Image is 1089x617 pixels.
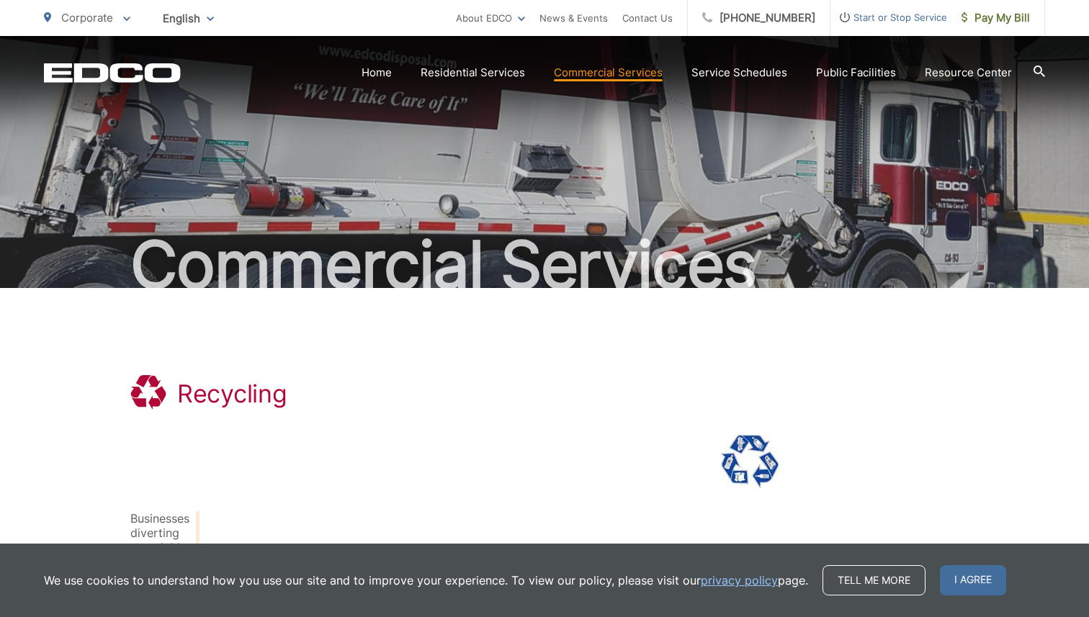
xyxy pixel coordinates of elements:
[456,9,525,27] a: About EDCO
[554,64,663,81] a: Commercial Services
[701,572,778,589] a: privacy policy
[177,379,287,408] h1: Recycling
[61,11,113,24] span: Corporate
[816,64,896,81] a: Public Facilities
[940,565,1006,595] span: I agree
[44,229,1045,301] h2: Commercial Services
[691,64,787,81] a: Service Schedules
[44,572,808,589] p: We use cookies to understand how you use our site and to improve your experience. To view our pol...
[152,6,225,31] span: English
[362,64,392,81] a: Home
[44,63,181,83] a: EDCD logo. Return to the homepage.
[823,565,926,595] a: Tell me more
[721,435,779,488] img: Recycling Symbol
[539,9,608,27] a: News & Events
[622,9,673,27] a: Contact Us
[421,64,525,81] a: Residential Services
[925,64,1012,81] a: Resource Center
[962,9,1030,27] span: Pay My Bill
